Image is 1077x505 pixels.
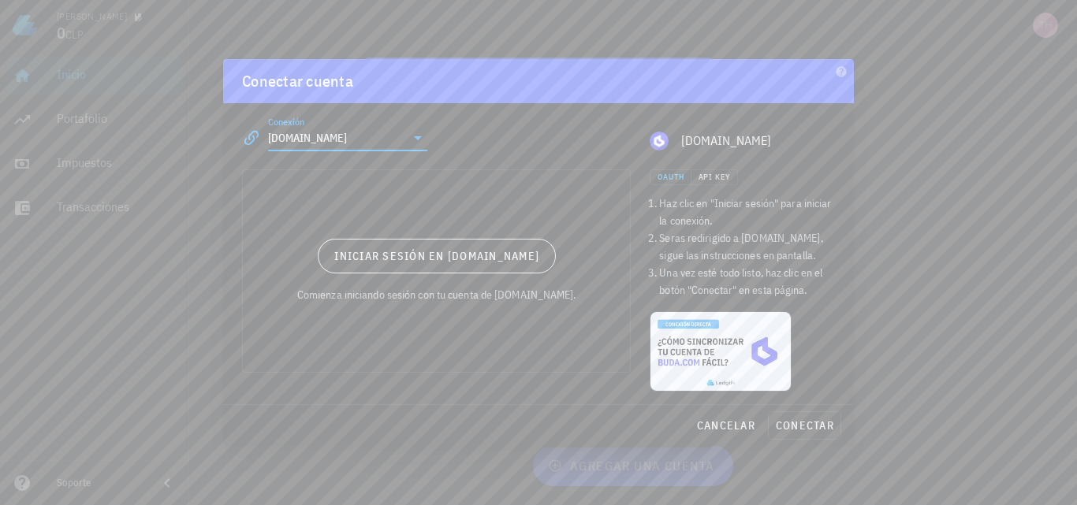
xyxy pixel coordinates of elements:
button: cancelar [690,411,762,440]
span: cancelar [696,418,755,433]
button: Iniciar sesión en [DOMAIN_NAME] [318,239,556,273]
label: Conexión [268,116,304,128]
button: OAuth [650,169,691,185]
div: Comienza iniciando sesión con tu cuenta de [DOMAIN_NAME]. [297,286,576,303]
li: Una vez esté todo listo, haz clic en el botón "Conectar" en esta página. [659,264,835,299]
span: Iniciar sesión en [DOMAIN_NAME] [334,249,539,263]
div: [DOMAIN_NAME] [681,133,835,148]
li: Seras redirigido a [DOMAIN_NAME], sigue las instrucciones en pantalla. [659,229,835,264]
div: Conectar cuenta [242,69,353,94]
button: conectar [768,411,841,440]
input: Seleccionar una conexión [268,125,405,150]
span: OAuth [657,172,684,182]
li: Haz clic en "Iniciar sesión" para iniciar la conexión. [659,195,835,229]
span: conectar [775,418,834,433]
button: API Key [691,169,738,185]
span: API Key [698,172,731,182]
